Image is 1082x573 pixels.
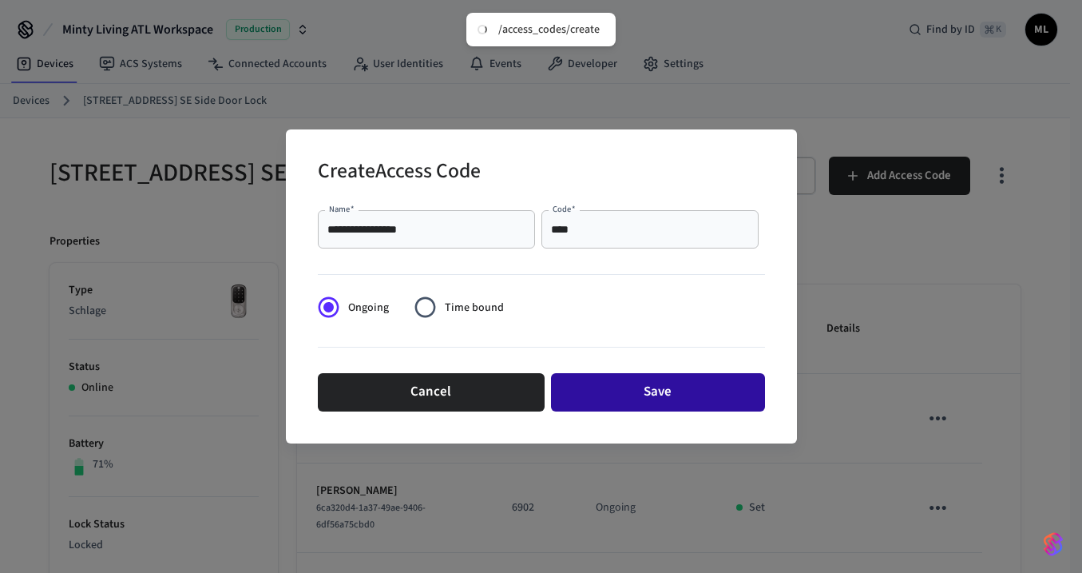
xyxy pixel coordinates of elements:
h2: Create Access Code [318,149,481,197]
span: Ongoing [348,300,389,316]
div: /access_codes/create [498,22,600,37]
label: Code [553,203,576,215]
label: Name [329,203,355,215]
span: Time bound [445,300,504,316]
button: Cancel [318,373,545,412]
img: SeamLogoGradient.69752ec5.svg [1044,531,1063,557]
button: Save [551,373,765,412]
